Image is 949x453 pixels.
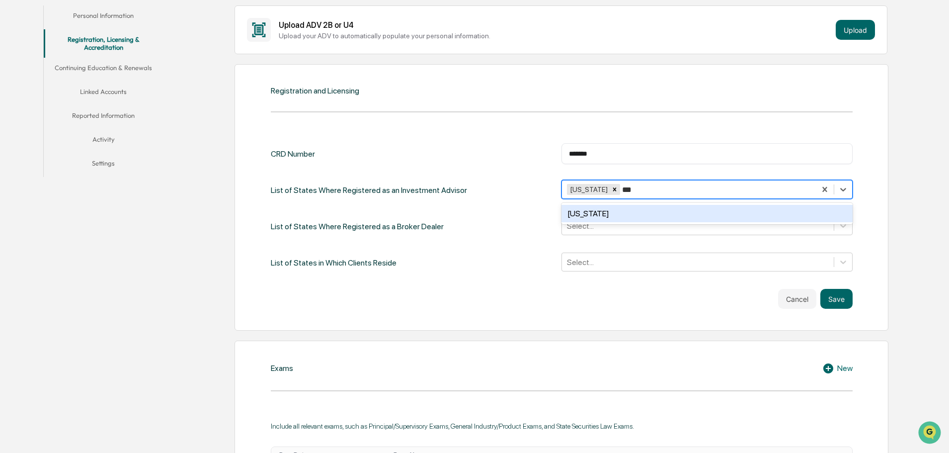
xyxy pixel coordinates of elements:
div: 🔎 [10,145,18,153]
button: Cancel [778,289,816,309]
div: Registration and Licensing [271,86,359,95]
span: Pylon [99,169,120,176]
div: 🗄️ [72,126,80,134]
button: Registration, Licensing & Accreditation [44,29,163,58]
button: Settings [44,153,163,177]
span: Attestations [82,125,123,135]
div: List of States in Which Clients Reside [271,253,396,273]
div: Include all relevant exams, such as Principal/Supervisory Exams, General Industry/Product Exams, ... [271,422,853,430]
div: List of States Where Registered as a Broker Dealer [271,216,444,237]
button: Start new chat [169,79,181,91]
button: Linked Accounts [44,82,163,105]
div: secondary tabs example [44,5,163,177]
a: 🖐️Preclearance [6,121,68,139]
button: Save [820,289,853,309]
button: Reported Information [44,105,163,129]
span: Preclearance [20,125,64,135]
div: Upload your ADV to automatically populate your personal information. [279,32,832,40]
div: Upload ADV 2B or U4 [279,20,832,30]
img: 1746055101610-c473b297-6a78-478c-a979-82029cc54cd1 [10,76,28,94]
iframe: Open customer support [917,420,944,447]
p: How can we help? [10,21,181,37]
div: [US_STATE] [561,205,853,222]
a: 🔎Data Lookup [6,140,67,158]
button: Personal Information [44,5,163,29]
div: Remove Hawaii [609,184,620,195]
div: 🖐️ [10,126,18,134]
div: List of States Where Registered as an Investment Advisor [271,180,467,200]
div: [US_STATE] [567,184,609,195]
button: Continuing Education & Renewals [44,58,163,82]
div: New [822,362,853,374]
button: Upload [836,20,875,40]
a: 🗄️Attestations [68,121,127,139]
button: Activity [44,129,163,153]
div: Start new chat [34,76,163,86]
div: We're available if you need us! [34,86,126,94]
span: Data Lookup [20,144,63,154]
a: Powered byPylon [70,168,120,176]
div: CRD Number [271,143,315,164]
div: Exams [271,363,293,373]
